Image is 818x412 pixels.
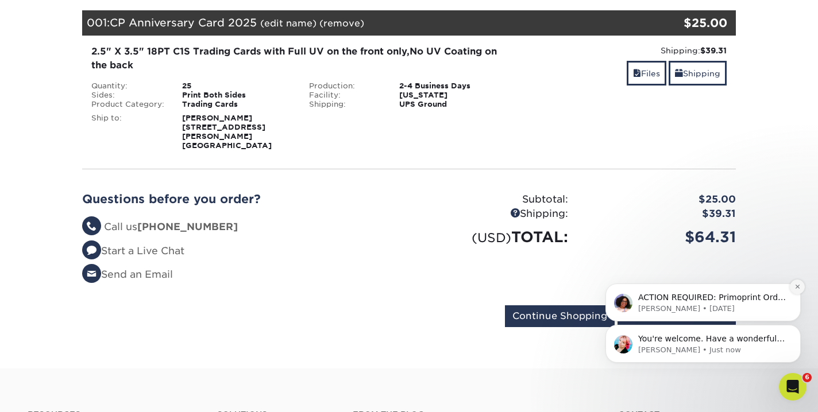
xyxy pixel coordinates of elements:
a: Start a Live Chat [82,245,184,256]
div: Quantity: [83,81,173,91]
div: 001: [82,10,627,36]
div: Subtotal: [409,192,577,207]
li: Call us [82,220,400,235]
div: 2.5" X 3.5" 18PT C1S Trading Cards with Full UV on the front only,No UV Coating on the back [91,45,509,72]
div: Shipping: [409,207,577,221]
a: Send an Email [82,269,173,280]
div: $39.31 [577,207,744,221]
div: $25.00 [577,192,744,207]
strong: $39.31 [700,46,727,55]
span: shipping [675,69,683,78]
div: Product Category: [83,100,173,109]
div: Print Both Sides [173,91,300,100]
a: (edit name) [260,18,317,29]
div: Ship to: [83,114,173,150]
iframe: Intercom live chat [779,373,807,401]
div: UPS Ground [391,100,518,109]
div: 2-4 Business Days [391,81,518,91]
strong: [PERSON_NAME] [STREET_ADDRESS][PERSON_NAME] [GEOGRAPHIC_DATA] [182,114,272,150]
div: Production: [300,81,391,91]
div: TOTAL: [409,226,577,248]
strong: [PHONE_NUMBER] [137,221,238,232]
div: $64.31 [577,226,744,248]
div: Trading Cards [173,100,300,109]
input: Continue Shopping [505,305,615,327]
span: 6 [802,373,812,382]
div: Shipping: [300,100,391,109]
div: $25.00 [627,14,727,32]
a: Shipping [669,61,727,85]
div: [US_STATE] [391,91,518,100]
a: Files [627,61,666,85]
iframe: Google Customer Reviews [3,377,98,408]
small: (USD) [472,230,511,245]
div: 25 [173,81,300,91]
a: (remove) [319,18,364,29]
span: files [633,69,641,78]
div: Shipping: [526,45,727,56]
span: CP Anniversary Card 2025 [110,16,257,29]
iframe: Intercom notifications message [588,211,818,381]
div: Sides: [83,91,173,100]
div: Facility: [300,91,391,100]
h2: Questions before you order? [82,192,400,206]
